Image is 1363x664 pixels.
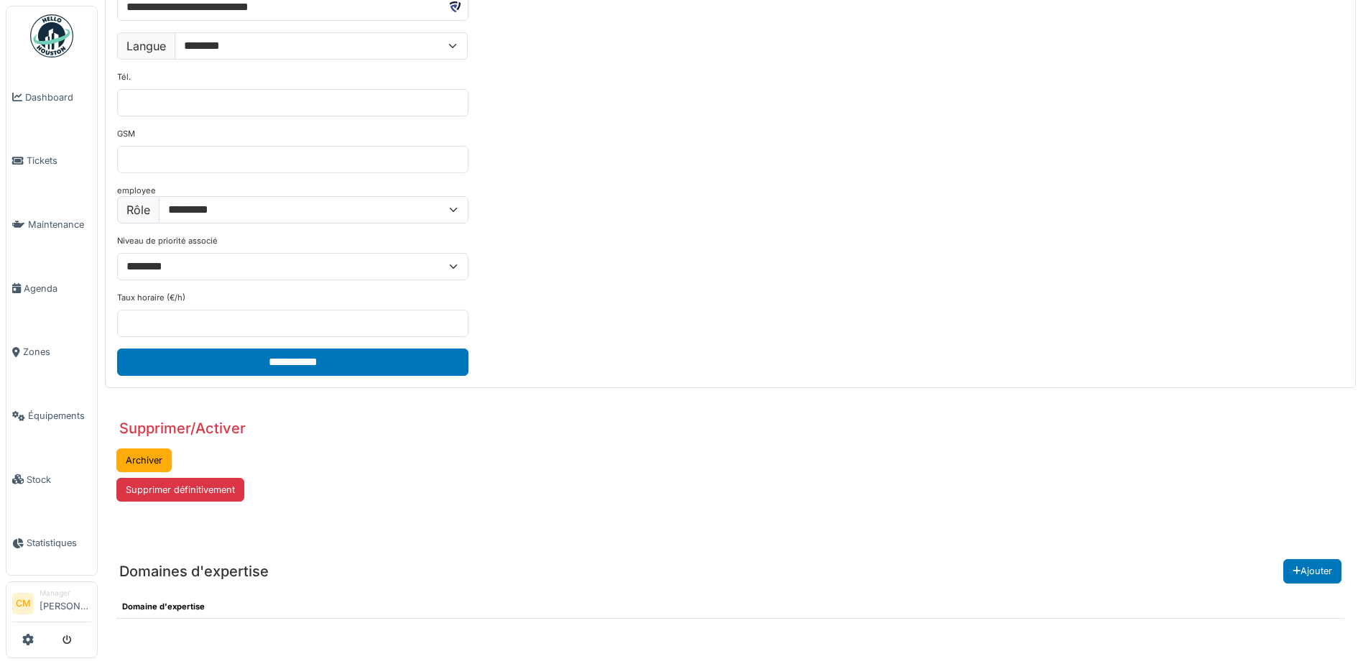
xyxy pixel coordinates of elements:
span: Maintenance [28,218,91,231]
span: Équipements [28,409,91,423]
span: Zones [23,345,91,359]
h3: Supprimer/Activer [119,420,246,437]
span: Stock [27,473,91,487]
a: CM Manager[PERSON_NAME] [12,588,91,622]
th: Domaine d'expertise [116,595,1344,619]
h3: Domaines d'expertise [119,563,269,580]
span: Tickets [27,154,91,167]
label: Tél. [117,71,131,83]
span: Agenda [24,282,91,295]
span: Statistiques [27,536,91,550]
img: Badge_color-CXgf-gQk.svg [30,14,73,57]
button: Supprimer définitivement [116,478,244,502]
li: CM [12,593,34,614]
a: Maintenance [6,193,97,257]
a: Stock [6,448,97,512]
a: Tickets [6,129,97,193]
label: Taux horaire (€/h) [117,292,185,304]
label: Langue [117,32,175,60]
a: Zones [6,321,97,384]
label: Niveau de priorité associé [117,235,218,247]
div: Manager [40,588,91,599]
a: Dashboard [6,65,97,129]
li: [PERSON_NAME] [40,588,91,619]
label: GSM [117,128,135,140]
span: Dashboard [25,91,91,104]
a: Équipements [6,384,97,448]
button: Ajouter [1283,559,1341,583]
a: Statistiques [6,512,97,576]
button: Archiver [116,448,172,472]
label: Rôle [117,196,160,223]
a: Agenda [6,257,97,321]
